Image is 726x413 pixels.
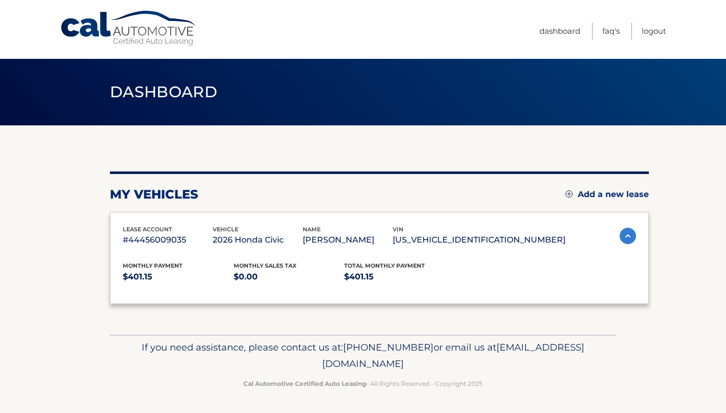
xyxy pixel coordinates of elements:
[234,270,345,284] p: $0.00
[565,190,573,198] img: add.svg
[123,270,234,284] p: $401.15
[60,10,198,47] a: Cal Automotive
[602,23,620,39] a: FAQ's
[234,262,297,269] span: Monthly sales Tax
[344,270,455,284] p: $401.15
[117,378,609,389] p: - All Rights Reserved - Copyright 2025
[642,23,666,39] a: Logout
[620,228,636,244] img: accordion-active.svg
[393,226,403,233] span: vin
[213,226,238,233] span: vehicle
[303,226,321,233] span: name
[123,226,172,233] span: lease account
[117,339,609,372] p: If you need assistance, please contact us at: or email us at
[322,341,584,369] span: [EMAIL_ADDRESS][DOMAIN_NAME]
[110,187,198,202] h2: my vehicles
[123,233,213,247] p: #44456009035
[344,262,425,269] span: Total Monthly Payment
[213,233,303,247] p: 2026 Honda Civic
[539,23,580,39] a: Dashboard
[243,380,366,387] strong: Cal Automotive Certified Auto Leasing
[343,341,434,353] span: [PHONE_NUMBER]
[123,262,183,269] span: Monthly Payment
[393,233,565,247] p: [US_VEHICLE_IDENTIFICATION_NUMBER]
[565,189,649,200] a: Add a new lease
[303,233,393,247] p: [PERSON_NAME]
[110,82,217,101] span: Dashboard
